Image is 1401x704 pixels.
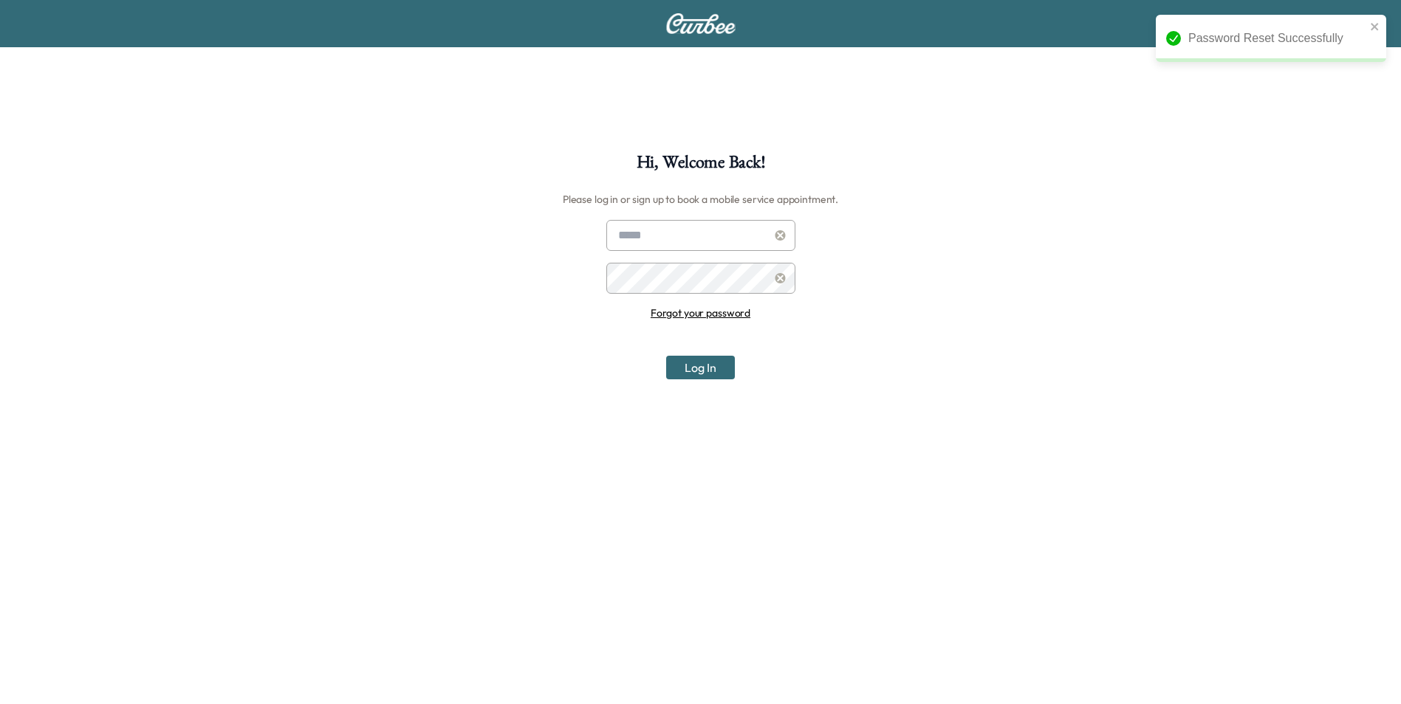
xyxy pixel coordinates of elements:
[563,187,838,211] h6: Please log in or sign up to book a mobile service appointment.
[666,356,735,379] button: Log In
[1370,21,1380,32] button: close
[665,13,736,34] img: Curbee Logo
[651,306,750,320] a: Forgot your password
[1188,30,1366,47] div: Password Reset Successfully
[637,153,765,179] h1: Hi, Welcome Back!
